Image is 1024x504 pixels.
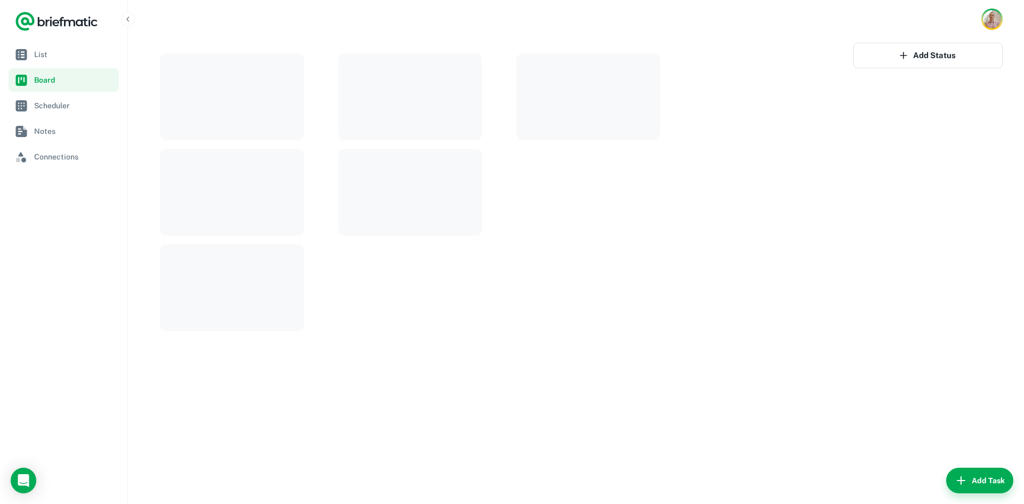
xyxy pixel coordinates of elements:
[34,151,115,163] span: Connections
[9,43,119,66] a: List
[34,74,115,86] span: Board
[9,145,119,169] a: Connections
[34,49,115,60] span: List
[15,11,98,32] a: Logo
[9,68,119,92] a: Board
[9,119,119,143] a: Notes
[34,100,115,111] span: Scheduler
[9,94,119,117] a: Scheduler
[853,43,1003,68] button: Add Status
[946,468,1013,493] button: Add Task
[983,10,1001,28] img: Rob Mark
[11,468,36,493] div: Load Chat
[34,125,115,137] span: Notes
[981,9,1003,30] button: Account button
